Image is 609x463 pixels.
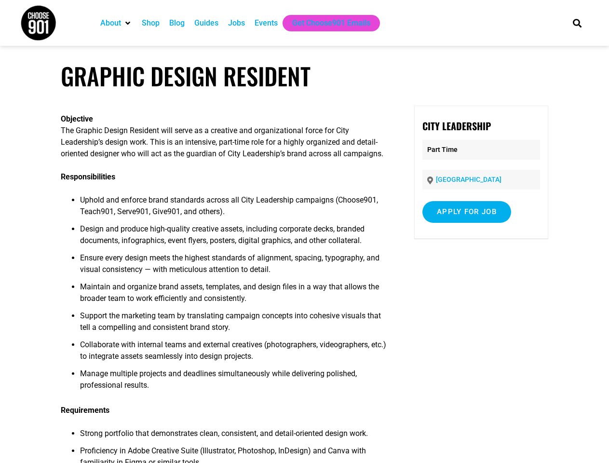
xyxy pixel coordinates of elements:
[80,253,379,274] span: Ensure every design meets the highest standards of alignment, spacing, typography, and visual con...
[95,15,137,31] div: About
[61,126,383,158] span: The Graphic Design Resident will serve as a creative and organizational force for City Leadership...
[80,340,386,361] span: Collaborate with internal teams and external creatives (photographers, videographers, etc.) to in...
[80,224,365,245] span: Design and produce high-quality creative assets, including corporate decks, branded documents, in...
[100,17,121,29] a: About
[422,140,540,160] p: Part Time
[61,406,109,415] b: Requirements
[80,195,378,216] span: Uphold and enforce brand standards across all City Leadership campaigns (Choose901, Teach901, Ser...
[255,17,278,29] a: Events
[169,17,185,29] a: Blog
[80,311,381,332] span: Support the marketing team by translating campaign concepts into cohesive visuals that tell a com...
[80,429,368,438] span: Strong portfolio that demonstrates clean, consistent, and detail-oriented design work.
[569,15,585,31] div: Search
[95,15,556,31] nav: Main nav
[61,62,548,90] h1: Graphic Design Resident
[436,176,501,183] a: [GEOGRAPHIC_DATA]
[142,17,160,29] a: Shop
[80,282,379,303] span: Maintain and organize brand assets, templates, and design files in a way that allows the broader ...
[228,17,245,29] a: Jobs
[61,114,93,123] b: Objective
[194,17,218,29] a: Guides
[422,201,511,223] input: Apply for job
[422,119,491,133] strong: City Leadership
[292,17,370,29] a: Get Choose901 Emails
[61,172,115,181] b: Responsibilities
[80,369,357,390] span: Manage multiple projects and deadlines simultaneously while delivering polished, professional res...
